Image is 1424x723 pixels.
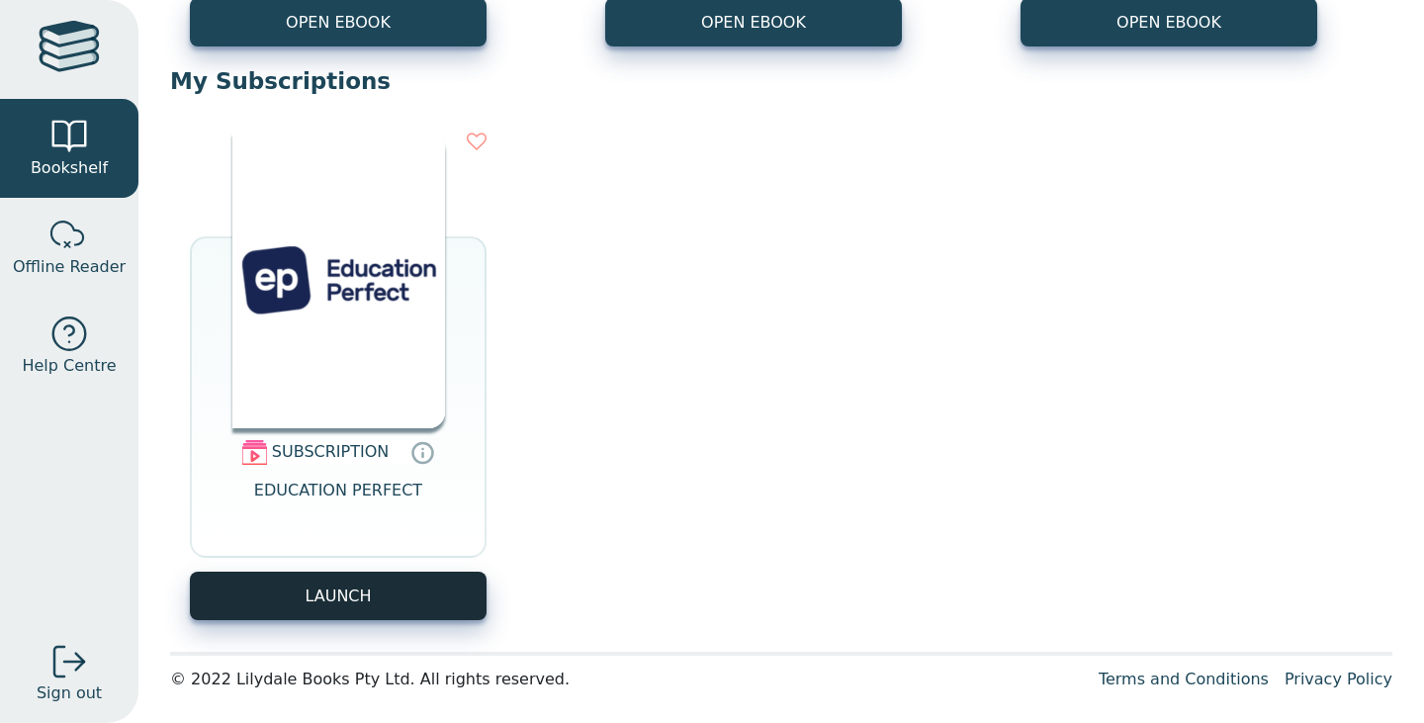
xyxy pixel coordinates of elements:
[13,255,126,279] span: Offline Reader
[1099,670,1269,688] a: Terms and Conditions
[1285,670,1392,688] a: Privacy Policy
[254,479,422,526] span: EDUCATION PERFECT
[410,441,434,465] a: Digital subscriptions can include coursework, exercises and interactive content. Subscriptions ar...
[37,681,102,705] span: Sign out
[232,132,445,428] img: 72d1a00a-2440-4d08-b23c-fe2119b8f9a7.png
[170,668,1083,691] div: © 2022 Lilydale Books Pty Ltd. All rights reserved.
[170,66,1392,96] p: My Subscriptions
[190,572,487,620] button: LAUNCH
[31,156,108,180] span: Bookshelf
[272,442,389,461] span: SUBSCRIPTION
[22,354,116,378] span: Help Centre
[242,440,267,465] img: subscription.svg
